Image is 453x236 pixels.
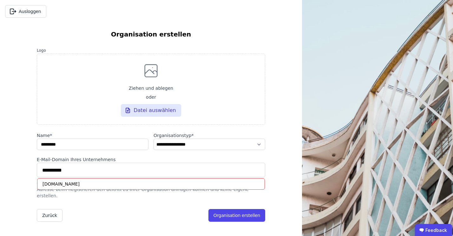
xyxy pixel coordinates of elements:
label: audits.requiredField [37,132,148,139]
button: Organisation erstellen [208,209,265,222]
button: Ausloggen [5,5,46,18]
span: oder [146,94,156,100]
div: E-Mail-Domain Ihres Unternehmens [37,156,265,163]
div: Geben Sie die E-Mail-Domain Ihres Unternehmens an, damit Personen mit einer passenden E-Mail-Adre... [37,177,265,199]
div: [DOMAIN_NAME] [37,178,265,190]
span: Ziehen und ablegen [129,85,173,91]
button: Zurück [37,209,62,222]
div: Datei auswählen [121,104,181,117]
label: Logo [37,48,265,53]
h6: Organisation erstellen [37,29,265,39]
label: audits.requiredField [154,132,265,139]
